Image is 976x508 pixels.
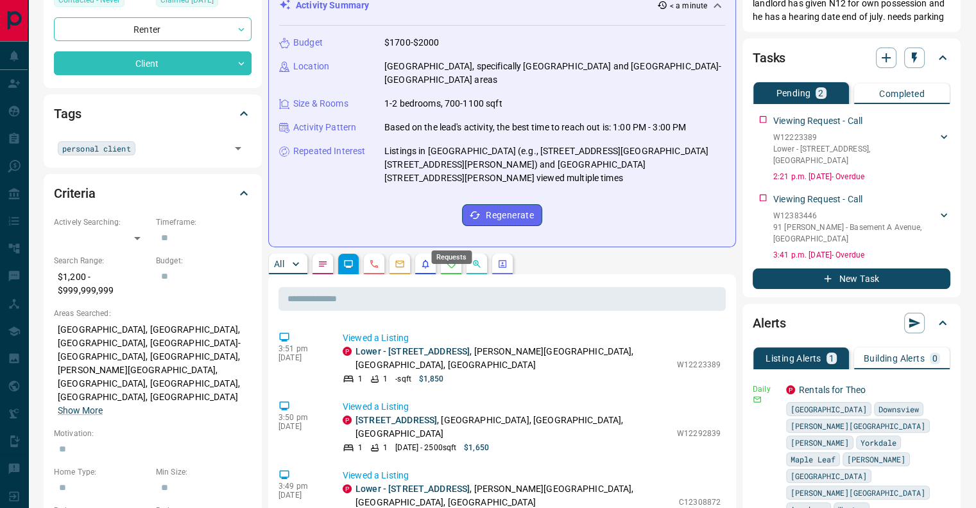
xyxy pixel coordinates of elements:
span: [PERSON_NAME] [791,436,849,449]
p: , [PERSON_NAME][GEOGRAPHIC_DATA], [GEOGRAPHIC_DATA], [GEOGRAPHIC_DATA] [355,345,671,372]
svg: Agent Actions [497,259,508,269]
p: 1 [383,442,388,453]
p: All [274,259,284,268]
p: Listing Alerts [766,354,821,363]
p: Size & Rooms [293,97,348,110]
h2: Alerts [753,313,786,333]
p: [DATE] [278,491,323,500]
p: 1-2 bedrooms, 700-1100 sqft [384,97,502,110]
p: Budget: [156,255,252,267]
p: C12308872 [679,496,721,508]
svg: Listing Alerts [420,259,431,269]
div: property.ca [343,347,352,356]
p: Based on the lead's activity, the best time to reach out is: 1:00 PM - 3:00 PM [384,121,686,134]
svg: Notes [318,259,328,269]
span: [PERSON_NAME] [847,453,905,466]
div: Tags [54,98,252,129]
button: New Task [753,268,950,289]
p: W12383446 [773,210,937,222]
p: 1 [383,373,388,385]
button: Open [229,139,247,157]
h2: Tags [54,103,81,124]
p: $1,200 - $999,999,999 [54,267,150,301]
p: [GEOGRAPHIC_DATA], [GEOGRAPHIC_DATA], [GEOGRAPHIC_DATA], [GEOGRAPHIC_DATA]-[GEOGRAPHIC_DATA], [GE... [54,319,252,421]
div: Tasks [753,42,950,73]
p: Completed [879,89,925,98]
span: Maple Leaf [791,453,835,466]
a: [STREET_ADDRESS] [355,415,437,425]
p: [DATE] [278,353,323,362]
svg: Lead Browsing Activity [343,259,354,269]
span: [PERSON_NAME][GEOGRAPHIC_DATA] [791,486,925,499]
div: W12223389Lower - [STREET_ADDRESS],[GEOGRAPHIC_DATA] [773,129,950,169]
a: Lower - [STREET_ADDRESS] [355,484,470,494]
span: [PERSON_NAME][GEOGRAPHIC_DATA] [791,419,925,432]
p: 2:21 p.m. [DATE] - Overdue [773,171,950,182]
p: Repeated Interest [293,145,365,158]
p: Actively Searching: [54,216,150,228]
p: Areas Searched: [54,308,252,319]
svg: Calls [369,259,379,269]
p: Daily [753,383,778,395]
p: Viewed a Listing [343,400,721,414]
svg: Emails [395,259,405,269]
p: Viewed a Listing [343,331,721,345]
p: Lower - [STREET_ADDRESS] , [GEOGRAPHIC_DATA] [773,143,937,166]
p: 1 [829,354,834,363]
p: Timeframe: [156,216,252,228]
p: Listings in [GEOGRAPHIC_DATA] (e.g., [STREET_ADDRESS][GEOGRAPHIC_DATA][STREET_ADDRESS][PERSON_NAM... [384,145,725,185]
div: property.ca [786,385,795,394]
p: 3:41 p.m. [DATE] - Overdue [773,249,950,261]
div: Requests [431,250,472,264]
button: Show More [58,404,103,417]
p: W12292839 [677,428,721,439]
div: Renter [54,17,252,41]
p: Home Type: [54,466,150,478]
a: Lower - [STREET_ADDRESS] [355,346,470,356]
h2: Criteria [54,183,96,204]
p: - sqft [395,373,411,385]
span: Yorkdale [860,436,896,449]
p: W12223389 [773,132,937,143]
p: 3:49 pm [278,482,323,491]
p: 1 [358,442,363,453]
p: 3:50 pm [278,413,323,422]
span: Downsview [878,403,919,416]
p: [DATE] - 2500 sqft [395,442,456,453]
p: W12223389 [677,359,721,371]
div: Criteria [54,178,252,209]
p: Search Range: [54,255,150,267]
button: Regenerate [462,204,542,226]
svg: Email [753,395,762,404]
div: property.ca [343,416,352,425]
p: Motivation: [54,428,252,439]
span: [GEOGRAPHIC_DATA] [791,469,867,482]
p: $1,650 [464,442,489,453]
p: Viewed a Listing [343,469,721,482]
p: Budget [293,36,323,49]
p: $1700-$2000 [384,36,439,49]
p: Viewing Request - Call [773,114,862,128]
p: Location [293,60,329,73]
div: Alerts [753,308,950,338]
a: Rentals for Theo [799,385,866,395]
span: personal client [62,142,131,155]
p: 0 [932,354,937,363]
span: [GEOGRAPHIC_DATA] [791,403,867,416]
h2: Tasks [753,48,785,68]
p: [GEOGRAPHIC_DATA], specifically [GEOGRAPHIC_DATA] and [GEOGRAPHIC_DATA]-[GEOGRAPHIC_DATA] areas [384,60,725,87]
p: 3:51 pm [278,344,323,353]
p: 1 [358,373,363,385]
p: 2 [818,89,823,98]
div: property.ca [343,484,352,493]
p: $1,850 [419,373,444,385]
p: Min Size: [156,466,252,478]
p: Pending [776,89,810,98]
svg: Opportunities [472,259,482,269]
p: Building Alerts [864,354,925,363]
p: [DATE] [278,422,323,431]
p: , [GEOGRAPHIC_DATA], [GEOGRAPHIC_DATA], [GEOGRAPHIC_DATA] [355,414,671,441]
div: W1238344691 [PERSON_NAME] - Basement A Avenue,[GEOGRAPHIC_DATA] [773,207,950,247]
p: 91 [PERSON_NAME] - Basement A Avenue , [GEOGRAPHIC_DATA] [773,222,937,245]
div: Client [54,51,252,75]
